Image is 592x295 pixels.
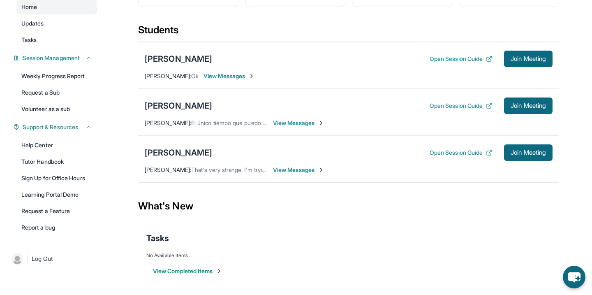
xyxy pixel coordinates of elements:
button: Join Meeting [504,98,553,114]
span: Join Meeting [511,150,546,155]
div: [PERSON_NAME] [145,100,212,111]
button: Open Session Guide [430,55,493,63]
span: Session Management [23,54,80,62]
button: Join Meeting [504,51,553,67]
span: View Messages [273,166,324,174]
div: [PERSON_NAME] [145,53,212,65]
span: Tasks [21,36,37,44]
a: Volunteer as a sub [16,102,97,116]
span: View Messages [273,119,324,127]
button: chat-button [563,266,585,288]
div: [PERSON_NAME] [145,147,212,158]
button: Support & Resources [19,123,92,131]
div: What's New [138,188,559,224]
a: Weekly Progress Report [16,69,97,84]
a: |Log Out [8,250,97,268]
button: Join Meeting [504,144,553,161]
button: Open Session Guide [430,149,493,157]
span: Log Out [32,255,53,263]
a: Help Center [16,138,97,153]
button: View Completed Items [153,267,222,275]
span: [PERSON_NAME] : [145,166,191,173]
span: Support & Resources [23,123,78,131]
img: Chevron-Right [318,167,324,173]
span: Updates [21,19,44,28]
span: Join Meeting [511,103,546,108]
span: Tasks [146,232,169,244]
img: user-img [12,253,23,265]
a: Request a Feature [16,204,97,218]
img: Chevron-Right [248,73,255,79]
span: That's very strange. I'm trying to resolve the issue [191,166,321,173]
a: Request a Sub [16,85,97,100]
span: Home [21,3,37,11]
a: Report a bug [16,220,97,235]
span: El único tiempo que puedo el [DATE] son a las 2:30pm-3:00pm [191,119,356,126]
img: Chevron-Right [318,120,324,126]
div: Students [138,23,559,42]
span: Join Meeting [511,56,546,61]
div: No Available Items [146,252,551,259]
span: | [26,254,28,264]
span: [PERSON_NAME] : [145,72,191,79]
span: View Messages [203,72,255,80]
button: Session Management [19,54,92,62]
span: [PERSON_NAME] : [145,119,191,126]
a: Learning Portal Demo [16,187,97,202]
button: Open Session Guide [430,102,493,110]
a: Tasks [16,33,97,47]
span: Ok [191,72,199,79]
a: Tutor Handbook [16,154,97,169]
a: Updates [16,16,97,31]
a: Sign Up for Office Hours [16,171,97,186]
